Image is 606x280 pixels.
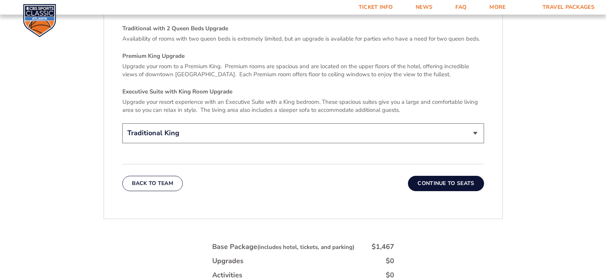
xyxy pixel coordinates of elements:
small: (includes hotel, tickets, and parking) [257,243,354,251]
div: Base Package [212,242,354,252]
h4: Premium King Upgrade [122,52,484,60]
p: Availability of rooms with two queen beds is extremely limited, but an upgrade is available for p... [122,35,484,43]
p: Upgrade your resort experience with an Executive Suite with a King bedroom. These spacious suites... [122,98,484,114]
h4: Executive Suite with King Room Upgrade [122,88,484,96]
button: Back To Team [122,176,183,191]
h4: Traditional with 2 Queen Beds Upgrade [122,25,484,33]
p: Upgrade your room to a Premium King. Premium rooms are spacious and are located on the upper floo... [122,62,484,79]
div: Activities [212,270,242,280]
div: $0 [386,256,394,266]
button: Continue To Seats [408,176,484,191]
div: $0 [386,270,394,280]
img: CBS Sports Classic [23,4,56,37]
div: $1,467 [372,242,394,252]
div: Upgrades [212,256,244,266]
